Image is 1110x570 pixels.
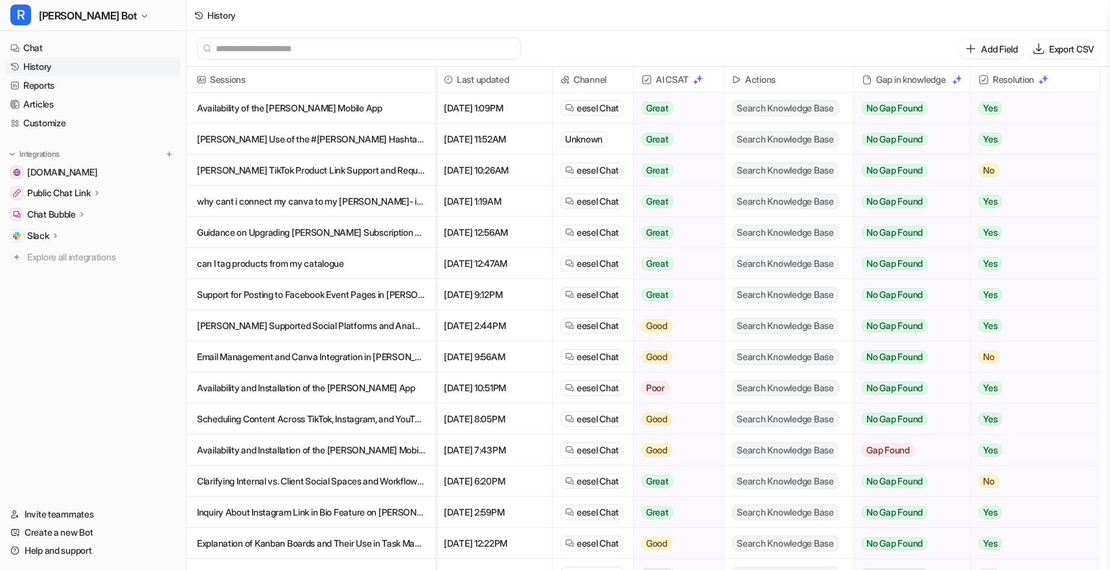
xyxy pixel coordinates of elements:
span: eesel Chat [577,288,619,301]
img: eeselChat [565,508,574,517]
span: eesel Chat [577,319,619,332]
span: No Gap Found [862,102,927,115]
p: Guidance on Upgrading [PERSON_NAME] Subscription Plan [197,217,425,248]
button: No Gap Found [854,186,960,217]
span: Gap Found [862,444,914,457]
p: Availability and Installation of the [PERSON_NAME] App [197,372,425,404]
img: Chat Bubble [13,211,21,218]
span: [DATE] 10:51PM [441,372,547,404]
a: Help and support [5,541,181,560]
span: eesel Chat [577,537,619,550]
span: Search Knowledge Base [732,318,838,334]
img: explore all integrations [10,251,23,264]
span: eesel Chat [577,444,619,457]
span: eesel Chat [577,164,619,177]
button: No Gap Found [854,310,960,341]
p: Inquiry About Instagram Link in Bio Feature on [PERSON_NAME] [197,497,425,528]
button: Good [634,341,716,372]
img: eeselChat [565,104,574,113]
img: eeselChat [565,321,574,330]
p: Email Management and Canva Integration in [PERSON_NAME] [197,341,425,372]
span: Yes [978,319,1002,332]
span: Search Knowledge Base [732,287,838,302]
span: Search Knowledge Base [732,505,838,520]
p: Chat Bubble [27,208,76,221]
p: [PERSON_NAME] TikTok Product Link Support and Request for Human Assistance [197,155,425,186]
button: Good [634,310,716,341]
span: No Gap Found [862,475,927,488]
span: Great [642,226,673,239]
button: Yes [971,404,1089,435]
span: [DATE] 10:26AM [441,155,547,186]
span: Great [642,288,673,301]
span: eesel Chat [577,413,619,426]
a: eesel Chat [565,537,619,550]
span: Great [642,257,673,270]
p: Clarifying Internal vs. Client Social Spaces and Workflow Visibility in [PERSON_NAME] [197,466,425,497]
button: Yes [971,217,1089,248]
button: No [971,341,1089,372]
span: No Gap Found [862,319,927,332]
span: No Gap Found [862,133,927,146]
span: Poor [642,382,669,394]
button: Yes [971,248,1089,279]
button: Yes [971,435,1089,466]
a: eesel Chat [565,288,619,301]
button: Great [634,497,716,528]
img: menu_add.svg [165,150,174,159]
span: Yes [978,506,1002,519]
button: Gap Found [854,435,960,466]
span: [DATE] 12:22PM [441,528,547,559]
span: [DATE] 1:09PM [441,93,547,124]
p: Explanation of Kanban Boards and Their Use in Task Management [197,528,425,559]
a: eesel Chat [565,350,619,363]
span: Yes [978,226,1002,239]
span: [DATE] 11:52AM [441,124,547,155]
button: No Gap Found [854,341,960,372]
span: Great [642,133,673,146]
button: Great [634,217,716,248]
span: [DATE] 8:05PM [441,404,547,435]
span: eesel Chat [577,382,619,394]
span: Good [642,350,672,363]
button: No Gap Found [854,528,960,559]
span: No Gap Found [862,195,927,208]
span: Yes [978,102,1002,115]
span: Good [642,537,672,550]
img: eeselChat [565,197,574,206]
span: Great [642,475,673,488]
button: Integrations [5,148,64,161]
img: eeselChat [565,446,574,455]
span: Yes [978,537,1002,550]
span: Search Knowledge Base [732,411,838,427]
span: Search Knowledge Base [732,473,838,489]
span: eesel Chat [577,102,619,115]
button: Good [634,404,716,435]
button: No Gap Found [854,497,960,528]
img: eeselChat [565,352,574,361]
span: eesel Chat [577,475,619,488]
a: eesel Chat [565,195,619,208]
button: Yes [971,93,1089,124]
p: [PERSON_NAME] Use of the #[PERSON_NAME] Hashtag in Scheduled Posts [197,124,425,155]
img: eeselChat [565,539,574,548]
span: Search Knowledge Base [732,536,838,551]
div: History [207,8,236,22]
a: Invite teammates [5,505,181,523]
button: No Gap Found [854,279,960,310]
span: Yes [978,133,1002,146]
button: Export CSV [1028,40,1100,58]
span: [DATE] 12:56AM [441,217,547,248]
a: Articles [5,95,181,113]
span: eesel Chat [577,257,619,270]
img: eeselChat [565,477,574,486]
button: Great [634,466,716,497]
span: [DOMAIN_NAME] [27,166,97,179]
span: eesel Chat [577,506,619,519]
p: Export CSV [1049,42,1094,56]
span: No Gap Found [862,382,927,394]
span: [DATE] 2:44PM [441,310,547,341]
span: Great [642,195,673,208]
span: Search Knowledge Base [732,442,838,458]
span: [DATE] 6:20PM [441,466,547,497]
